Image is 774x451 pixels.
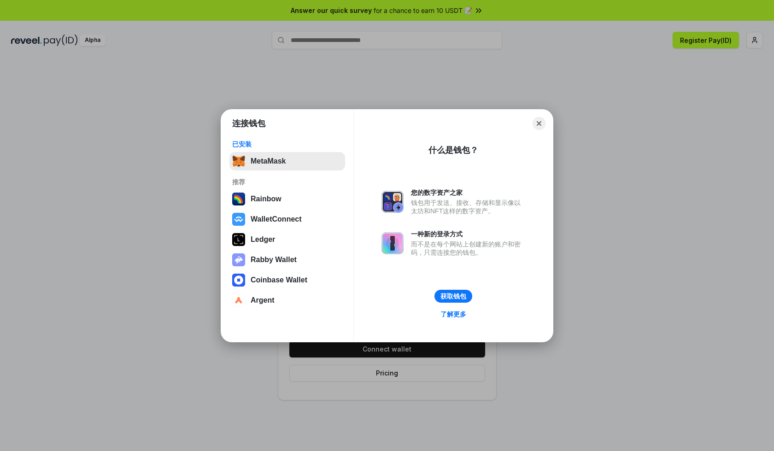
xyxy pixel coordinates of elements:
[411,188,525,197] div: 您的数字资产之家
[229,190,345,208] button: Rainbow
[251,157,286,165] div: MetaMask
[251,256,297,264] div: Rabby Wallet
[229,230,345,249] button: Ledger
[232,233,245,246] img: svg+xml,%3Csvg%20xmlns%3D%22http%3A%2F%2Fwww.w3.org%2F2000%2Fsvg%22%20width%3D%2228%22%20height%3...
[229,210,345,228] button: WalletConnect
[440,292,466,300] div: 获取钱包
[251,215,302,223] div: WalletConnect
[251,296,275,305] div: Argent
[251,235,275,244] div: Ledger
[411,240,525,257] div: 而不是在每个网站上创建新的账户和密码，只需连接您的钱包。
[232,213,245,226] img: svg+xml,%3Csvg%20width%3D%2228%22%20height%3D%2228%22%20viewBox%3D%220%200%2028%2028%22%20fill%3D...
[434,290,472,303] button: 获取钱包
[411,199,525,215] div: 钱包用于发送、接收、存储和显示像以太坊和NFT这样的数字资产。
[232,155,245,168] img: svg+xml,%3Csvg%20fill%3D%22none%22%20height%3D%2233%22%20viewBox%3D%220%200%2035%2033%22%20width%...
[229,152,345,170] button: MetaMask
[232,178,342,186] div: 推荐
[232,193,245,205] img: svg+xml,%3Csvg%20width%3D%22120%22%20height%3D%22120%22%20viewBox%3D%220%200%20120%20120%22%20fil...
[229,291,345,310] button: Argent
[232,140,342,148] div: 已安装
[381,191,404,213] img: svg+xml,%3Csvg%20xmlns%3D%22http%3A%2F%2Fwww.w3.org%2F2000%2Fsvg%22%20fill%3D%22none%22%20viewBox...
[533,117,545,130] button: Close
[232,253,245,266] img: svg+xml,%3Csvg%20xmlns%3D%22http%3A%2F%2Fwww.w3.org%2F2000%2Fsvg%22%20fill%3D%22none%22%20viewBox...
[229,271,345,289] button: Coinbase Wallet
[428,145,478,156] div: 什么是钱包？
[440,310,466,318] div: 了解更多
[232,118,265,129] h1: 连接钱包
[232,274,245,287] img: svg+xml,%3Csvg%20width%3D%2228%22%20height%3D%2228%22%20viewBox%3D%220%200%2028%2028%22%20fill%3D...
[251,195,281,203] div: Rainbow
[251,276,307,284] div: Coinbase Wallet
[232,294,245,307] img: svg+xml,%3Csvg%20width%3D%2228%22%20height%3D%2228%22%20viewBox%3D%220%200%2028%2028%22%20fill%3D...
[229,251,345,269] button: Rabby Wallet
[435,308,472,320] a: 了解更多
[381,232,404,254] img: svg+xml,%3Csvg%20xmlns%3D%22http%3A%2F%2Fwww.w3.org%2F2000%2Fsvg%22%20fill%3D%22none%22%20viewBox...
[411,230,525,238] div: 一种新的登录方式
